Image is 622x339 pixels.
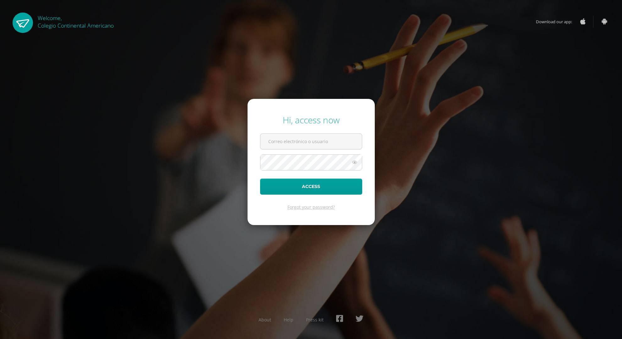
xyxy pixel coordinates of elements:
[536,16,578,28] span: Download our app:
[260,179,362,195] button: Access
[259,317,271,323] a: About
[260,114,362,126] div: Hi, access now
[38,22,114,29] span: Colegio Continental Americano
[287,204,335,210] a: Forgot your password?
[260,134,362,149] input: Correo electrónico o usuario
[38,13,114,29] div: Welcome,
[284,317,293,323] a: Help
[306,317,324,323] a: Press kit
